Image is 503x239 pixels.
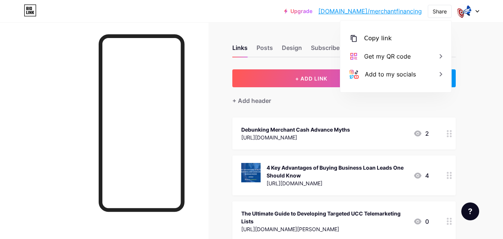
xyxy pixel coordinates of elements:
[413,171,429,180] div: 4
[232,69,391,87] button: + ADD LINK
[232,43,248,57] div: Links
[311,43,345,57] div: Subscribers
[457,4,471,18] img: merchantfinancing
[364,52,411,61] div: Get my QR code
[365,70,416,79] div: Add to my socials
[241,133,350,141] div: [URL][DOMAIN_NAME]
[241,225,407,233] div: [URL][DOMAIN_NAME][PERSON_NAME]
[241,163,261,182] img: 4 Key Advantages of Buying Business Loan Leads One Should Know
[267,164,407,179] div: 4 Key Advantages of Buying Business Loan Leads One Should Know
[257,43,273,57] div: Posts
[413,217,429,226] div: 0
[295,75,327,82] span: + ADD LINK
[433,7,447,15] div: Share
[267,179,407,187] div: [URL][DOMAIN_NAME]
[413,129,429,138] div: 2
[241,210,407,225] div: The Ultimate Guide to Developing Targeted UCC Telemarketing Lists
[318,7,422,16] a: [DOMAIN_NAME]/merchantfinancing
[282,43,302,57] div: Design
[284,8,312,14] a: Upgrade
[232,96,271,105] div: + Add header
[241,126,350,133] div: Debunking Merchant Cash Advance Myths
[364,34,392,43] div: Copy link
